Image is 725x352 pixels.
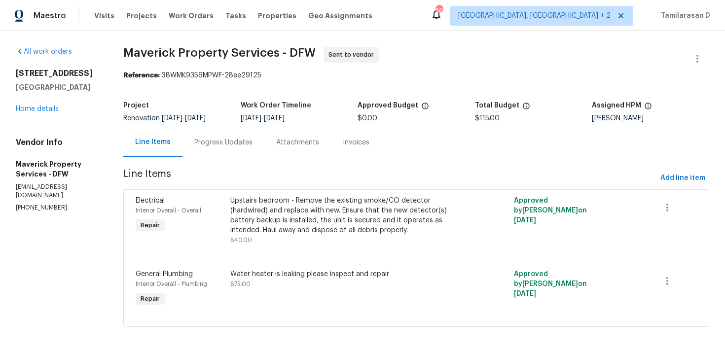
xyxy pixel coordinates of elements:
span: $40.00 [230,237,252,243]
span: Properties [258,11,296,21]
span: The total cost of line items that have been proposed by Opendoor. This sum includes line items th... [522,102,530,115]
span: Visits [94,11,114,21]
span: Renovation [123,115,206,122]
span: Work Orders [169,11,214,21]
span: Tasks [225,12,246,19]
span: [DATE] [185,115,206,122]
div: Line Items [135,137,171,147]
span: $115.00 [475,115,500,122]
p: [PHONE_NUMBER] [16,204,100,212]
div: 26 [435,6,442,16]
div: Progress Updates [194,138,253,147]
p: [EMAIL_ADDRESS][DOMAIN_NAME] [16,183,100,200]
span: $75.00 [230,281,251,287]
span: [GEOGRAPHIC_DATA], [GEOGRAPHIC_DATA] + 2 [458,11,611,21]
h5: Total Budget [475,102,519,109]
span: The hpm assigned to this work order. [644,102,652,115]
span: Interior Overall - Overall [136,208,201,213]
h5: Assigned HPM [592,102,641,109]
h4: Vendor Info [16,138,100,147]
div: Attachments [276,138,319,147]
div: Invoices [343,138,369,147]
span: Tamilarasan D [657,11,710,21]
span: The total cost of line items that have been approved by both Opendoor and the Trade Partner. This... [421,102,429,115]
span: Repair [137,294,164,304]
h5: Maverick Property Services - DFW [16,159,100,179]
span: [DATE] [162,115,182,122]
span: Electrical [136,197,165,204]
a: Home details [16,106,59,112]
span: - [241,115,285,122]
b: Reference: [123,72,160,79]
span: [DATE] [241,115,261,122]
span: $0.00 [358,115,377,122]
span: [DATE] [264,115,285,122]
span: General Plumbing [136,271,193,278]
a: All work orders [16,48,72,55]
span: Projects [126,11,157,21]
span: Geo Assignments [308,11,372,21]
span: [DATE] [514,217,536,224]
span: Maestro [34,11,66,21]
span: Approved by [PERSON_NAME] on [514,271,587,297]
span: Interior Overall - Plumbing [136,281,207,287]
div: [PERSON_NAME] [592,115,709,122]
span: Sent to vendor [328,50,378,60]
h2: [STREET_ADDRESS] [16,69,100,78]
button: Add line item [656,169,709,187]
span: Approved by [PERSON_NAME] on [514,197,587,224]
div: 38WMK9356MPWF-28ee29125 [123,70,709,80]
span: Add line item [660,172,705,184]
h5: Work Order Timeline [241,102,311,109]
span: Repair [137,220,164,230]
div: Upstairs bedroom - Remove the existing smoke/CO detector (hardwired) and replace with new. Ensure... [230,196,461,235]
span: [DATE] [514,290,536,297]
span: Maverick Property Services - DFW [123,47,316,59]
h5: Approved Budget [358,102,418,109]
div: Water heater is leaking please inspect and repair [230,269,461,279]
span: Line Items [123,169,656,187]
span: - [162,115,206,122]
h5: Project [123,102,149,109]
h5: [GEOGRAPHIC_DATA] [16,82,100,92]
